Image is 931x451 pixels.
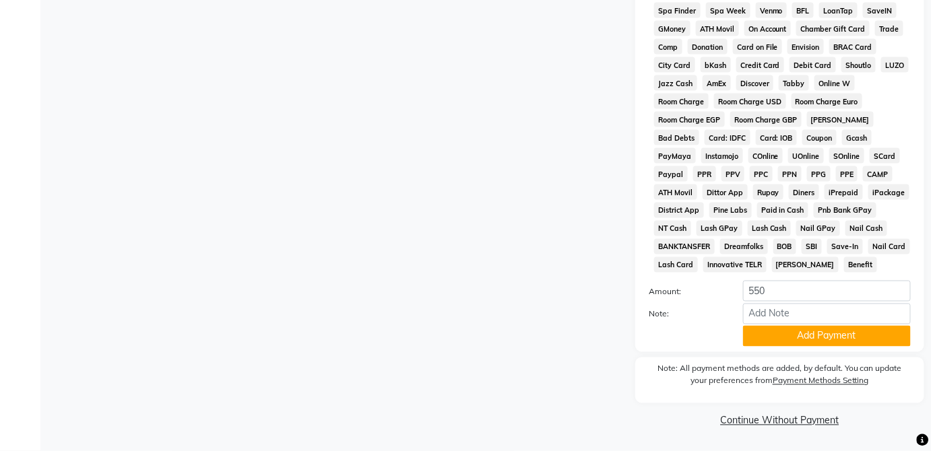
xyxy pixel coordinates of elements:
[654,75,697,91] span: Jazz Cash
[654,21,691,36] span: GMoney
[845,221,887,236] span: Nail Cash
[654,112,725,127] span: Room Charge EGP
[796,221,840,236] span: Nail GPay
[814,203,876,218] span: Pnb Bank GPay
[709,203,752,218] span: Pine Labs
[825,184,863,200] span: iPrepaid
[639,286,733,298] label: Amount:
[748,148,783,164] span: COnline
[743,326,911,347] button: Add Payment
[654,57,695,73] span: City Card
[789,184,819,200] span: Diners
[688,39,728,55] span: Donation
[836,166,858,182] span: PPE
[654,94,709,109] span: Room Charge
[654,39,682,55] span: Comp
[829,39,876,55] span: BRAC Card
[701,148,743,164] span: Instamojo
[772,257,839,273] span: [PERSON_NAME]
[829,148,864,164] span: SOnline
[705,130,750,145] span: Card: IDFC
[753,184,784,200] span: Rupay
[654,184,697,200] span: ATH Movil
[654,166,688,182] span: Paypal
[743,304,911,324] input: Add Note
[696,21,739,36] span: ATH Movil
[701,57,731,73] span: bKash
[814,75,855,91] span: Online W
[868,184,909,200] span: iPackage
[788,148,824,164] span: UOnline
[693,166,716,182] span: PPR
[720,239,768,254] span: Dreamfolks
[796,21,870,36] span: Chamber Gift Card
[703,184,748,200] span: Dittor App
[743,281,911,302] input: Amount
[827,239,863,254] span: Save-In
[802,239,822,254] span: SBI
[875,21,903,36] span: Trade
[654,257,698,273] span: Lash Card
[714,94,786,109] span: Room Charge USD
[730,112,802,127] span: Room Charge GBP
[756,3,788,18] span: Venmo
[807,112,874,127] span: [PERSON_NAME]
[703,257,767,273] span: Innovative TELR
[654,203,704,218] span: District App
[779,75,809,91] span: Tabby
[790,57,836,73] span: Debit Card
[639,308,733,320] label: Note:
[654,3,701,18] span: Spa Finder
[736,75,774,91] span: Discover
[773,239,797,254] span: BOB
[792,3,814,18] span: BFL
[654,130,699,145] span: Bad Debts
[881,57,909,73] span: LUZO
[649,363,911,392] label: Note: All payment methods are added, by default. You can update your preferences from
[736,57,785,73] span: Credit Card
[868,239,910,254] span: Nail Card
[863,166,893,182] span: CAMP
[802,130,837,145] span: Coupon
[757,203,809,218] span: Paid in Cash
[654,221,691,236] span: NT Cash
[773,375,869,387] label: Payment Methods Setting
[654,239,715,254] span: BANKTANSFER
[750,166,773,182] span: PPC
[819,3,858,18] span: LoanTap
[792,94,863,109] span: Room Charge Euro
[697,221,742,236] span: Lash GPay
[844,257,877,273] span: Benefit
[788,39,824,55] span: Envision
[778,166,802,182] span: PPN
[654,148,696,164] span: PayMaya
[744,21,792,36] span: On Account
[807,166,831,182] span: PPG
[842,130,872,145] span: Gcash
[863,3,897,18] span: SaveIN
[748,221,792,236] span: Lash Cash
[756,130,798,145] span: Card: IOB
[703,75,731,91] span: AmEx
[733,39,783,55] span: Card on File
[706,3,750,18] span: Spa Week
[721,166,745,182] span: PPV
[841,57,876,73] span: Shoutlo
[638,414,922,428] a: Continue Without Payment
[870,148,900,164] span: SCard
